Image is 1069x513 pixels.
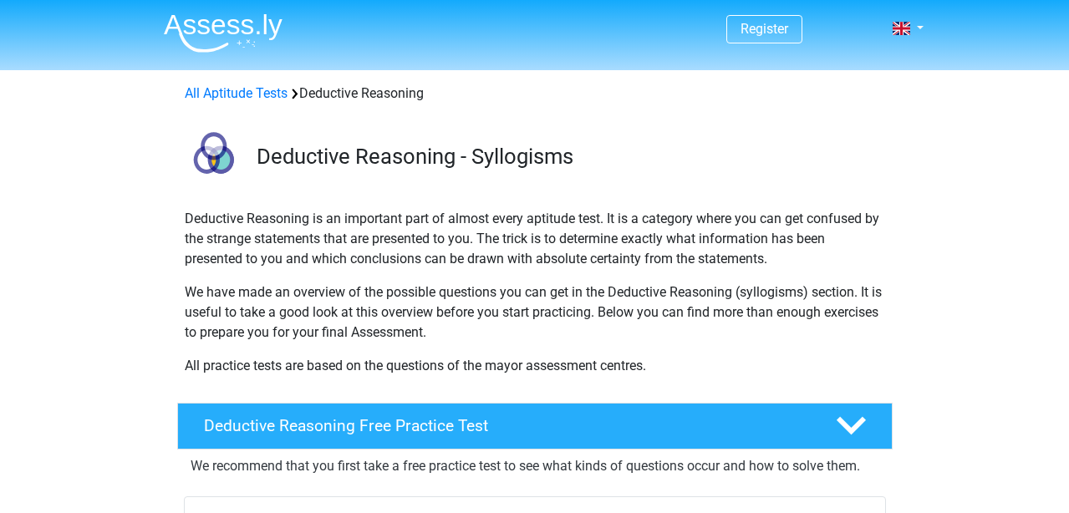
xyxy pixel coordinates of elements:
h3: Deductive Reasoning - Syllogisms [257,144,879,170]
div: Deductive Reasoning [178,84,892,104]
img: Assessly [164,13,283,53]
img: deductive reasoning [178,124,249,195]
p: We recommend that you first take a free practice test to see what kinds of questions occur and ho... [191,456,879,476]
p: All practice tests are based on the questions of the mayor assessment centres. [185,356,885,376]
p: Deductive Reasoning is an important part of almost every aptitude test. It is a category where yo... [185,209,885,269]
a: All Aptitude Tests [185,85,288,101]
a: Register [741,21,788,37]
p: We have made an overview of the possible questions you can get in the Deductive Reasoning (syllog... [185,282,885,343]
h4: Deductive Reasoning Free Practice Test [204,416,809,435]
a: Deductive Reasoning Free Practice Test [171,403,899,450]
